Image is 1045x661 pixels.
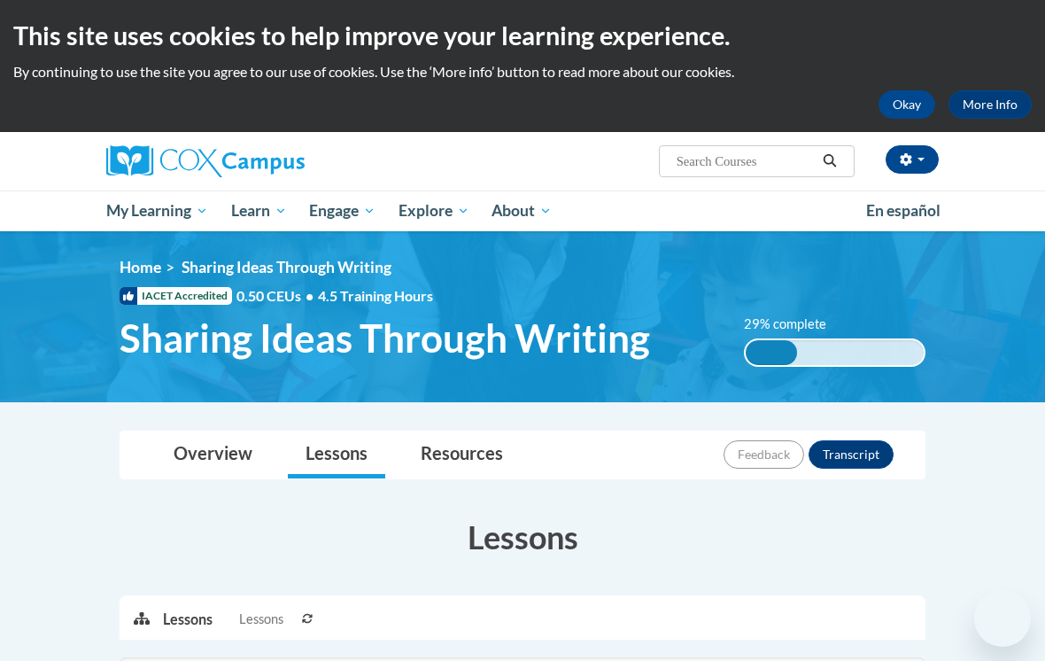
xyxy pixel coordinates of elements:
[95,191,220,231] a: My Learning
[309,200,375,222] span: Engage
[387,191,481,231] a: Explore
[239,610,283,629] span: Lessons
[948,90,1032,119] a: More Info
[13,62,1032,82] p: By continuing to use the site you agree to our use of cookies. Use the ‘More info’ button to read...
[817,151,843,172] button: Search
[675,151,817,172] input: Search Courses
[106,200,208,222] span: My Learning
[182,258,391,276] span: Sharing Ideas Through Writing
[746,340,797,365] div: 29% complete
[318,287,433,304] span: 4.5 Training Hours
[886,145,939,174] button: Account Settings
[306,287,313,304] span: •
[855,192,952,229] a: En español
[120,515,925,559] h3: Lessons
[236,286,318,306] span: 0.50 CEUs
[288,432,385,478] a: Lessons
[120,258,161,276] a: Home
[744,315,846,334] label: 29% complete
[106,145,305,177] img: Cox Campus
[13,18,1032,53] h2: This site uses cookies to help improve your learning experience.
[163,610,213,629] p: Lessons
[492,200,552,222] span: About
[93,191,952,231] div: Main menu
[809,440,894,469] button: Transcript
[220,191,298,231] a: Learn
[298,191,387,231] a: Engage
[481,191,564,231] a: About
[724,440,804,469] button: Feedback
[399,200,469,222] span: Explore
[879,90,935,119] button: Okay
[156,432,270,478] a: Overview
[106,145,366,177] a: Cox Campus
[231,200,287,222] span: Learn
[403,432,521,478] a: Resources
[120,315,650,362] span: Sharing Ideas Through Writing
[120,287,232,305] span: IACET Accredited
[866,201,940,220] span: En español
[974,590,1031,647] iframe: Button to launch messaging window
